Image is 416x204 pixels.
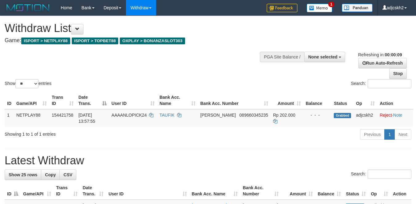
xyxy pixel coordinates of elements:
th: Amount: activate to sort column ascending [271,92,303,109]
a: Show 25 rows [5,170,41,180]
td: adjcskh2 [353,109,377,127]
label: Search: [351,79,411,88]
label: Show entries [5,79,51,88]
span: AAAANLOPICK24 [111,113,147,118]
span: None selected [308,54,337,59]
th: ID [5,92,14,109]
span: 1 [328,2,335,7]
td: 1 [5,109,14,127]
td: · [377,109,413,127]
img: MOTION_logo.png [5,3,51,12]
th: User ID: activate to sort column ascending [109,92,157,109]
th: Op: activate to sort column ascending [353,92,377,109]
input: Search: [368,170,411,179]
th: Bank Acc. Number: activate to sort column ascending [198,92,271,109]
a: Run Auto-Refresh [358,58,407,68]
span: Grabbed [334,113,351,118]
div: Showing 1 to 1 of 1 entries [5,129,169,137]
span: ISPORT > NETPLAY88 [21,38,70,44]
span: Copy 089660345235 to clipboard [239,113,268,118]
th: Date Trans.: activate to sort column descending [76,92,109,109]
button: None selected [304,52,345,62]
label: Search: [351,170,411,179]
span: [DATE] 13:57:55 [79,113,95,124]
span: ISPORT > TOPBET88 [72,38,118,44]
h4: Game: [5,38,271,44]
select: Showentries [15,79,38,88]
th: Status [331,92,353,109]
h1: Withdraw List [5,22,271,34]
input: Search: [368,79,411,88]
span: [PERSON_NAME] [200,113,236,118]
a: Previous [360,129,385,140]
a: Note [393,113,402,118]
a: Stop [389,68,407,79]
span: Copy [45,172,56,177]
a: 1 [384,129,395,140]
th: Op: activate to sort column ascending [368,182,390,200]
span: CSV [63,172,72,177]
th: Amount: activate to sort column ascending [281,182,315,200]
a: Copy [41,170,60,180]
th: Bank Acc. Number: activate to sort column ascending [240,182,281,200]
th: Trans ID: activate to sort column ascending [54,182,80,200]
a: CSV [59,170,76,180]
th: Balance [303,92,332,109]
span: Rp 202.000 [273,113,295,118]
img: Feedback.jpg [267,4,297,12]
th: Date Trans.: activate to sort column ascending [80,182,106,200]
div: PGA Site Balance / [260,52,304,62]
th: Balance: activate to sort column ascending [315,182,344,200]
th: Game/API: activate to sort column ascending [21,182,54,200]
span: 154421758 [52,113,73,118]
th: Game/API: activate to sort column ascending [14,92,49,109]
div: - - - [306,112,329,118]
a: Next [394,129,411,140]
th: Trans ID: activate to sort column ascending [49,92,76,109]
th: Action [390,182,411,200]
img: panduan.png [342,4,373,12]
span: Refreshing in: [358,52,402,57]
th: Bank Acc. Name: activate to sort column ascending [157,92,198,109]
td: NETPLAY88 [14,109,49,127]
th: Status: activate to sort column ascending [343,182,368,200]
img: Button%20Memo.svg [307,4,333,12]
h1: Latest Withdraw [5,154,411,167]
span: OXPLAY > BONANZASLOT303 [120,38,185,44]
span: Show 25 rows [9,172,37,177]
strong: 00:00:09 [385,52,402,57]
a: TAUFIK [160,113,175,118]
th: ID: activate to sort column descending [5,182,21,200]
th: User ID: activate to sort column ascending [106,182,189,200]
a: Reject [380,113,392,118]
th: Action [377,92,413,109]
th: Bank Acc. Name: activate to sort column ascending [189,182,240,200]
